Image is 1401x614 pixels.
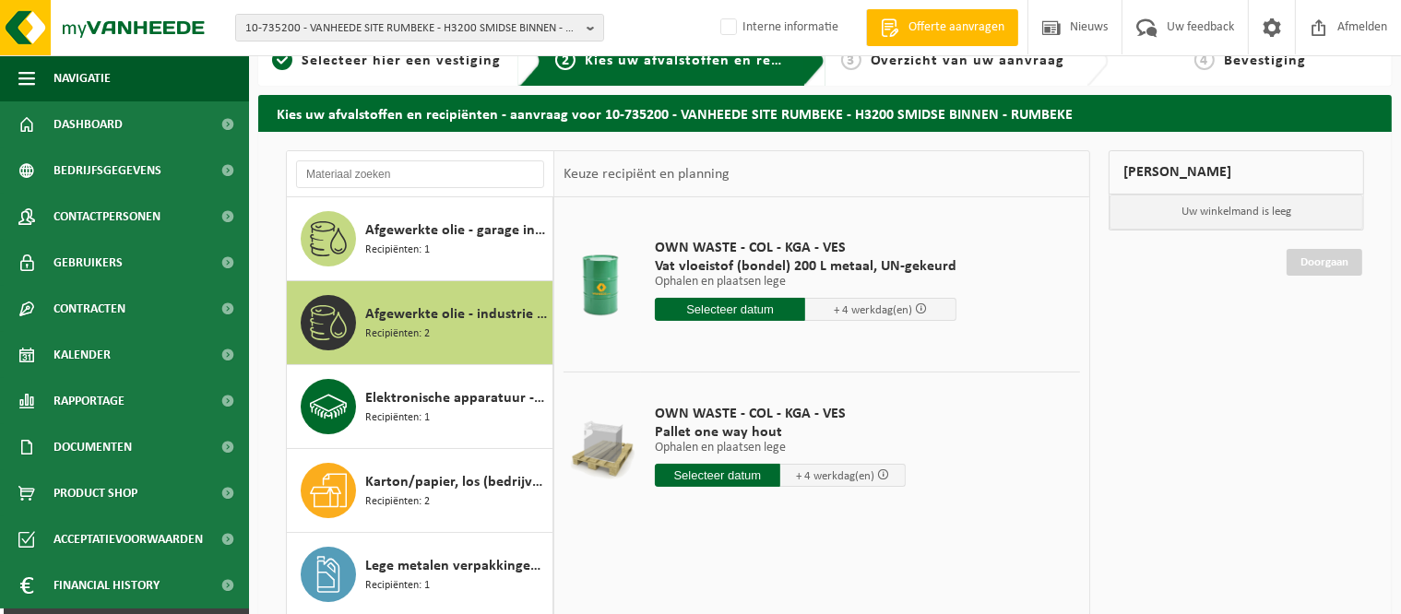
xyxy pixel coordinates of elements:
span: Afgewerkte olie - garage in bulk [365,219,548,242]
span: Recipiënten: 2 [365,493,430,511]
div: [PERSON_NAME] [1109,150,1364,195]
input: Selecteer datum [655,464,780,487]
span: Rapportage [53,378,125,424]
span: Contracten [53,286,125,332]
span: Kalender [53,332,111,378]
a: 1Selecteer hier een vestiging [267,50,505,72]
h2: Kies uw afvalstoffen en recipiënten - aanvraag voor 10-735200 - VANHEEDE SITE RUMBEKE - H3200 SMI... [258,95,1392,131]
span: Gebruikers [53,240,123,286]
button: 10-735200 - VANHEEDE SITE RUMBEKE - H3200 SMIDSE BINNEN - RUMBEKE [235,14,604,41]
span: Pallet one way hout [655,423,906,442]
span: Kies uw afvalstoffen en recipiënten [585,53,838,68]
span: OWN WASTE - COL - KGA - VES [655,239,956,257]
span: OWN WASTE - COL - KGA - VES [655,405,906,423]
span: Bedrijfsgegevens [53,148,161,194]
span: Vat vloeistof (bondel) 200 L metaal, UN-gekeurd [655,257,956,276]
a: Offerte aanvragen [866,9,1018,46]
span: 10-735200 - VANHEEDE SITE RUMBEKE - H3200 SMIDSE BINNEN - RUMBEKE [245,15,579,42]
span: Afgewerkte olie - industrie in bulk [365,303,548,325]
div: Keuze recipiënt en planning [554,151,739,197]
label: Interne informatie [717,14,838,41]
a: Doorgaan [1287,249,1362,276]
span: 3 [841,50,861,70]
span: Documenten [53,424,132,470]
span: Recipiënten: 2 [365,325,430,343]
p: Ophalen en plaatsen lege [655,276,956,289]
span: Lege metalen verpakkingen van gevaarlijke stoffen [365,555,548,577]
span: Recipiënten: 1 [365,242,430,259]
span: Bevestiging [1224,53,1306,68]
span: Navigatie [53,55,111,101]
span: + 4 werkdag(en) [834,304,912,316]
p: Uw winkelmand is leeg [1110,195,1363,230]
span: Selecteer hier een vestiging [302,53,501,68]
button: Afgewerkte olie - garage in bulk Recipiënten: 1 [287,197,553,281]
span: Financial History [53,562,160,608]
span: Karton/papier, los (bedrijven) [365,471,548,493]
span: Contactpersonen [53,194,160,240]
button: Karton/papier, los (bedrijven) Recipiënten: 2 [287,449,553,533]
span: Acceptatievoorwaarden [53,516,203,562]
span: + 4 werkdag(en) [796,470,874,482]
span: Offerte aanvragen [904,18,1009,37]
button: Afgewerkte olie - industrie in bulk Recipiënten: 2 [287,281,553,365]
span: 2 [555,50,576,70]
span: Dashboard [53,101,123,148]
span: Overzicht van uw aanvraag [871,53,1065,68]
input: Selecteer datum [655,298,806,321]
span: Elektronische apparatuur - overige (OVE) [365,387,548,409]
input: Materiaal zoeken [296,160,544,188]
span: Product Shop [53,470,137,516]
span: 1 [272,50,292,70]
span: Recipiënten: 1 [365,409,430,427]
p: Ophalen en plaatsen lege [655,442,906,455]
button: Elektronische apparatuur - overige (OVE) Recipiënten: 1 [287,365,553,449]
span: 4 [1194,50,1215,70]
span: Recipiënten: 1 [365,577,430,595]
